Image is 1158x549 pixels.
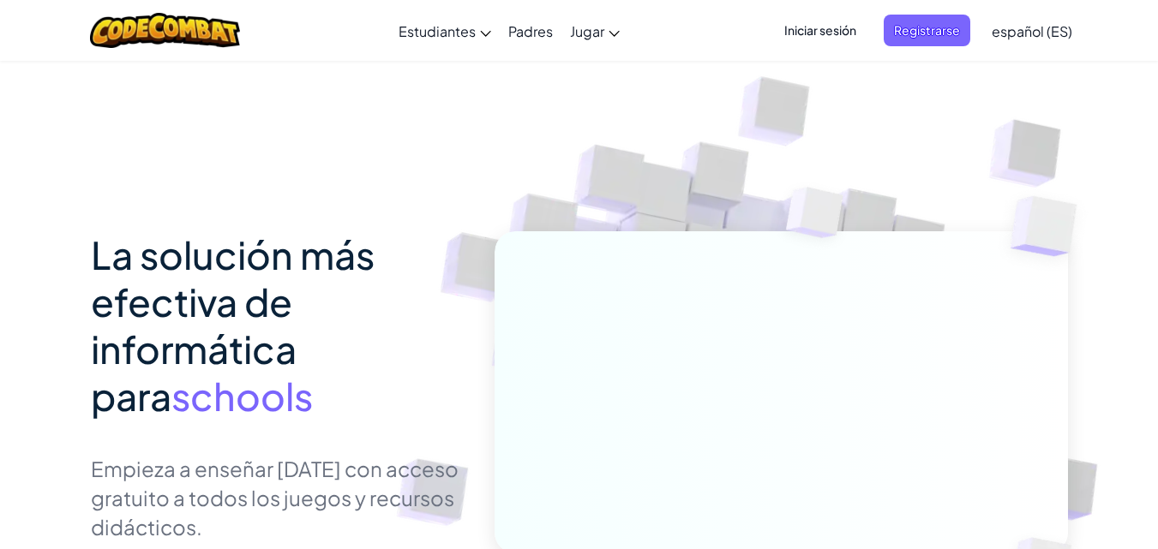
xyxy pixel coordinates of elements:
img: Overlap cubes [753,153,877,281]
span: schools [171,372,313,420]
p: Empieza a enseñar [DATE] con acceso gratuito a todos los juegos y recursos didácticos. [91,454,469,541]
span: La solución más efectiva de informática para [91,230,375,420]
a: Jugar [561,8,628,54]
span: español (ES) [992,22,1072,40]
span: Estudiantes [399,22,476,40]
a: Estudiantes [390,8,500,54]
button: Registrarse [884,15,970,46]
span: Jugar [570,22,604,40]
a: español (ES) [983,8,1081,54]
img: CodeCombat logo [90,13,240,48]
img: Overlap cubes [976,154,1125,299]
button: Iniciar sesión [774,15,867,46]
a: Padres [500,8,561,54]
